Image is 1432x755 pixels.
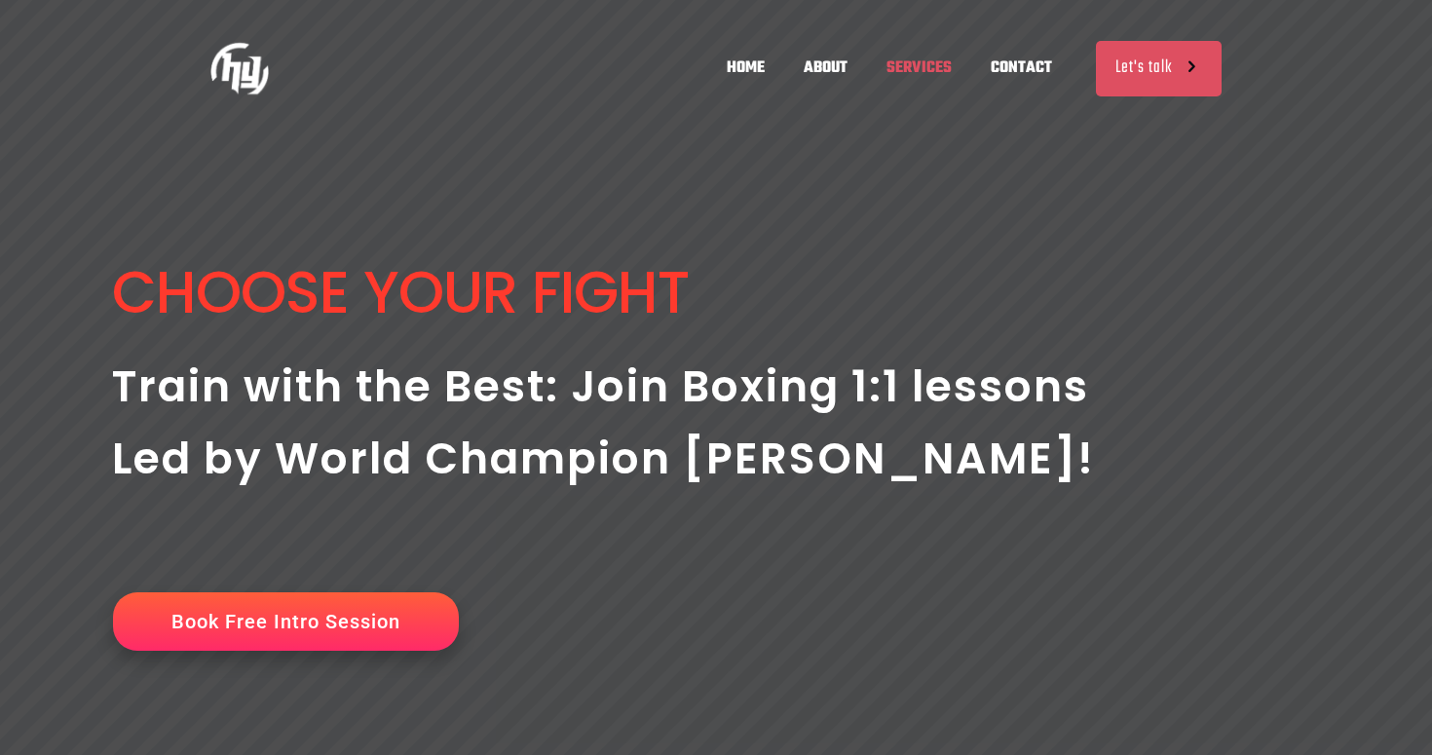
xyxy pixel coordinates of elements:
[784,39,867,97] span: ABOUT
[210,39,269,97] img: Boxing Personal Training
[707,39,784,97] span: HOME
[112,351,1307,529] rs-layer: Train with the Best: Join Boxing 1:1 lessons Led by World Champion [PERSON_NAME]!
[1096,41,1222,96] a: Let's talk
[113,592,459,651] a: Book Free Intro Session
[971,39,1072,97] span: CONTACT
[867,39,971,97] span: SERVICES
[112,258,689,326] rs-layer: Choose your Fight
